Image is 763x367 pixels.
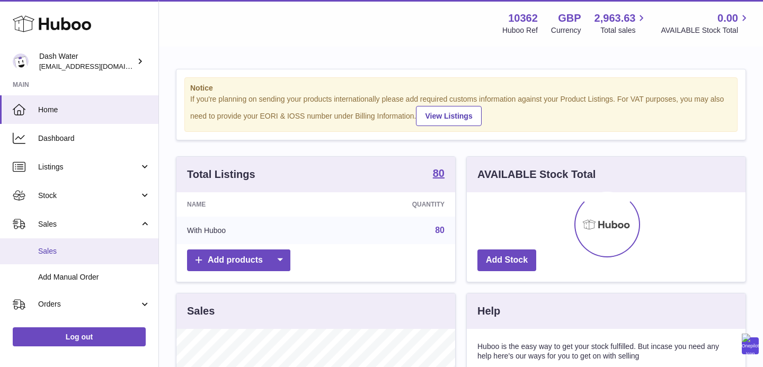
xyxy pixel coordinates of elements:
[190,83,732,93] strong: Notice
[187,249,290,271] a: Add products
[323,192,455,217] th: Quantity
[38,299,139,309] span: Orders
[717,11,738,25] span: 0.00
[477,342,735,362] p: Huboo is the easy way to get your stock fulfilled. But incase you need any help here's our ways f...
[477,304,500,318] h3: Help
[39,51,135,71] div: Dash Water
[435,226,445,235] a: 80
[508,11,538,25] strong: 10362
[38,246,150,256] span: Sales
[433,168,445,178] strong: 80
[477,167,596,182] h3: AVAILABLE Stock Total
[38,133,150,144] span: Dashboard
[13,53,29,69] img: bea@dash-water.com
[600,25,647,35] span: Total sales
[558,11,581,25] strong: GBP
[13,327,146,346] a: Log out
[38,162,139,172] span: Listings
[38,105,150,115] span: Home
[433,168,445,181] a: 80
[190,94,732,126] div: If you're planning on sending your products internationally please add required customs informati...
[595,11,636,25] span: 2,963.63
[39,62,156,70] span: [EMAIL_ADDRESS][DOMAIN_NAME]
[551,25,581,35] div: Currency
[38,272,150,282] span: Add Manual Order
[595,11,648,35] a: 2,963.63 Total sales
[187,167,255,182] h3: Total Listings
[502,25,538,35] div: Huboo Ref
[187,304,215,318] h3: Sales
[416,106,481,126] a: View Listings
[661,11,750,35] a: 0.00 AVAILABLE Stock Total
[477,249,536,271] a: Add Stock
[176,217,323,244] td: With Huboo
[661,25,750,35] span: AVAILABLE Stock Total
[176,192,323,217] th: Name
[38,191,139,201] span: Stock
[38,219,139,229] span: Sales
